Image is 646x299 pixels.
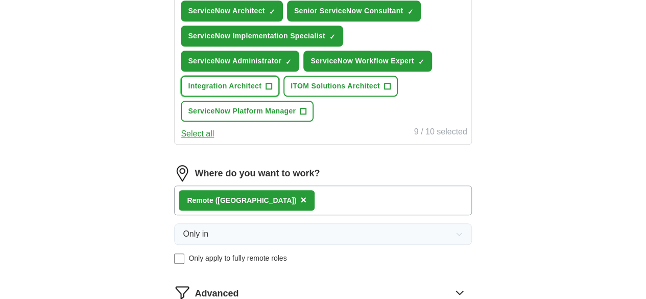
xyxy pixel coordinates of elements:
[181,76,279,97] button: Integration Architect
[188,81,261,91] span: Integration Architect
[329,33,336,41] span: ✓
[181,51,299,72] button: ServiceNow Administrator✓
[195,167,320,180] label: Where do you want to work?
[269,8,275,16] span: ✓
[418,58,424,66] span: ✓
[174,223,471,245] button: Only in
[283,76,398,97] button: ITOM Solutions Architect
[187,195,296,206] div: Remote ([GEOGRAPHIC_DATA])
[188,253,286,264] span: Only apply to fully remote roles
[303,51,432,72] button: ServiceNow Workflow Expert✓
[285,58,292,66] span: ✓
[407,8,413,16] span: ✓
[181,1,282,21] button: ServiceNow Architect✓
[294,6,403,16] span: Senior ServiceNow Consultant
[181,26,343,47] button: ServiceNow Implementation Specialist✓
[174,254,184,264] input: Only apply to fully remote roles
[300,194,306,205] span: ×
[300,193,306,208] button: ×
[287,1,421,21] button: Senior ServiceNow Consultant✓
[188,106,296,117] span: ServiceNow Platform Manager
[188,31,325,41] span: ServiceNow Implementation Specialist
[291,81,380,91] span: ITOM Solutions Architect
[188,56,281,66] span: ServiceNow Administrator
[181,101,314,122] button: ServiceNow Platform Manager
[174,165,190,181] img: location.png
[188,6,265,16] span: ServiceNow Architect
[414,126,467,140] div: 9 / 10 selected
[181,128,214,140] button: Select all
[310,56,414,66] span: ServiceNow Workflow Expert
[183,228,208,240] span: Only in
